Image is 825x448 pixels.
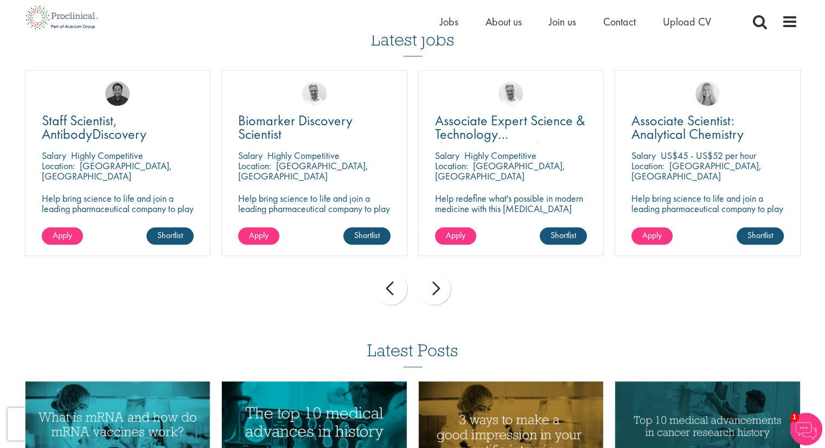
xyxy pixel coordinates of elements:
span: Apply [53,229,72,241]
a: Associate Scientist: Analytical Chemistry [631,114,784,141]
a: Biomarker Discovery Scientist [238,114,391,141]
div: next [418,272,451,305]
span: Apply [642,229,662,241]
p: [GEOGRAPHIC_DATA], [GEOGRAPHIC_DATA] [631,159,762,182]
img: Shannon Briggs [695,81,720,106]
span: Salary [42,149,66,162]
a: Shortlist [343,227,391,245]
p: Help bring science to life and join a leading pharmaceutical company to play a key role in delive... [631,193,784,245]
p: Highly Competitive [267,149,340,162]
p: [GEOGRAPHIC_DATA], [GEOGRAPHIC_DATA] [435,159,565,182]
span: Location: [238,159,271,172]
h3: Latest Posts [367,341,458,367]
span: Biomarker Discovery Scientist [238,111,353,143]
span: Associate Expert Science & Technology ([MEDICAL_DATA]) [435,111,585,157]
span: Salary [631,149,656,162]
div: prev [375,272,407,305]
a: Staff Scientist, AntibodyDiscovery [42,114,194,141]
span: Apply [249,229,268,241]
span: Salary [435,149,459,162]
span: 1 [790,413,799,422]
p: Help bring science to life and join a leading pharmaceutical company to play a key role in delive... [238,193,391,245]
p: Highly Competitive [464,149,536,162]
a: Join us [549,15,576,29]
span: Salary [238,149,263,162]
a: Apply [435,227,476,245]
a: Associate Expert Science & Technology ([MEDICAL_DATA]) [435,114,587,141]
a: Contact [603,15,636,29]
span: Associate Scientist: Analytical Chemistry [631,111,744,143]
span: Location: [631,159,664,172]
span: Apply [446,229,465,241]
a: Upload CV [663,15,711,29]
img: Mike Raletz [105,81,130,106]
a: Apply [42,227,83,245]
a: Shortlist [146,227,194,245]
a: Shortlist [737,227,784,245]
img: Joshua Bye [498,81,523,106]
iframe: reCAPTCHA [8,408,146,440]
span: Location: [42,159,75,172]
p: [GEOGRAPHIC_DATA], [GEOGRAPHIC_DATA] [42,159,172,182]
a: Apply [238,227,279,245]
a: Apply [631,227,673,245]
img: Joshua Bye [302,81,327,106]
a: About us [485,15,522,29]
p: US$45 - US$52 per hour [661,149,756,162]
p: Help redefine what's possible in modern medicine with this [MEDICAL_DATA] Associate Expert Scienc... [435,193,587,224]
a: Jobs [440,15,458,29]
span: Staff Scientist, AntibodyDiscovery [42,111,146,143]
span: Location: [435,159,468,172]
p: Highly Competitive [71,149,143,162]
p: Help bring science to life and join a leading pharmaceutical company to play a key role in delive... [42,193,194,245]
img: Chatbot [790,413,822,445]
a: Shortlist [540,227,587,245]
p: [GEOGRAPHIC_DATA], [GEOGRAPHIC_DATA] [238,159,368,182]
